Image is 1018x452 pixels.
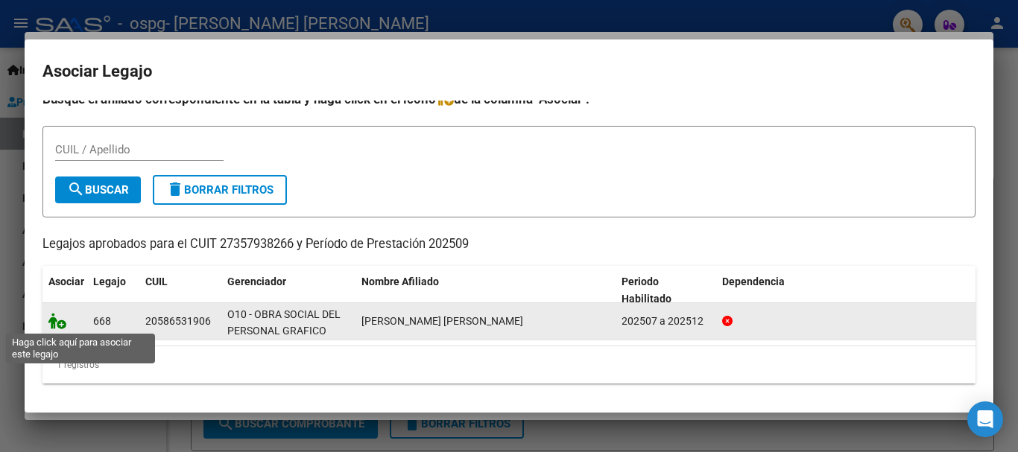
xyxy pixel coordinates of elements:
button: Buscar [55,176,141,203]
div: 1 registros [42,346,976,383]
datatable-header-cell: Gerenciador [221,266,355,315]
span: Asociar [48,276,84,287]
span: Dependencia [722,276,785,287]
span: Gerenciador [227,276,286,287]
button: Borrar Filtros [153,175,287,205]
p: Legajos aprobados para el CUIT 27357938266 y Período de Prestación 202509 [42,235,976,254]
span: 668 [93,315,111,327]
div: 202507 a 202512 [622,313,710,330]
span: Buscar [67,183,129,197]
span: GALARCE LEIVA ASTOR FIDEL [361,315,523,327]
datatable-header-cell: Dependencia [716,266,976,315]
datatable-header-cell: CUIL [139,266,221,315]
datatable-header-cell: Nombre Afiliado [355,266,616,315]
span: CUIL [145,276,168,287]
span: Legajo [93,276,126,287]
div: 20586531906 [145,313,211,330]
mat-icon: search [67,180,85,198]
span: Nombre Afiliado [361,276,439,287]
span: Borrar Filtros [166,183,274,197]
mat-icon: delete [166,180,184,198]
span: O10 - OBRA SOCIAL DEL PERSONAL GRAFICO [227,308,341,337]
span: Periodo Habilitado [622,276,671,305]
datatable-header-cell: Asociar [42,266,87,315]
div: Open Intercom Messenger [967,401,1003,437]
datatable-header-cell: Legajo [87,266,139,315]
h2: Asociar Legajo [42,57,976,86]
datatable-header-cell: Periodo Habilitado [616,266,716,315]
